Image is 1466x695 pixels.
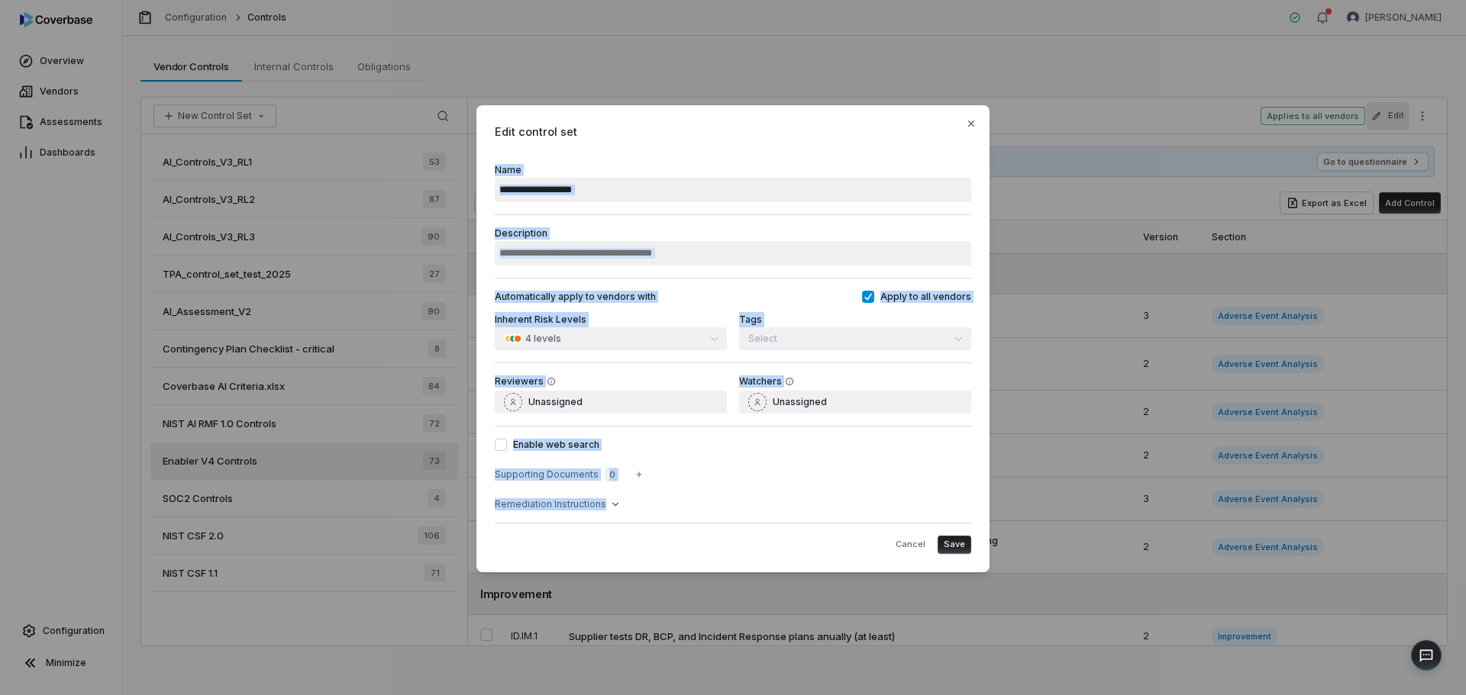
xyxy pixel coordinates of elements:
span: 0 [605,467,620,482]
input: Description [495,241,971,265]
button: Apply to all vendors [862,291,874,303]
span: Supporting Documents [495,468,599,481]
label: Apply to all vendors [862,291,971,303]
span: Unassigned [528,396,583,408]
label: Inherent Risk Levels [495,314,586,325]
label: Watchers [739,375,782,388]
label: Name [495,164,971,202]
span: Edit control set [495,124,971,140]
span: Remediation Instructions [495,498,606,510]
label: Enable web search [495,439,971,451]
button: Cancel [890,536,932,554]
input: Name [495,178,971,202]
span: Save [944,539,965,550]
button: Enable web search [495,439,507,451]
span: Unassigned [773,396,827,408]
button: Save [938,536,971,554]
h3: Automatically apply to vendors with [495,291,656,303]
label: Tags [739,314,762,325]
label: Reviewers [495,375,544,388]
label: Description [495,227,971,265]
